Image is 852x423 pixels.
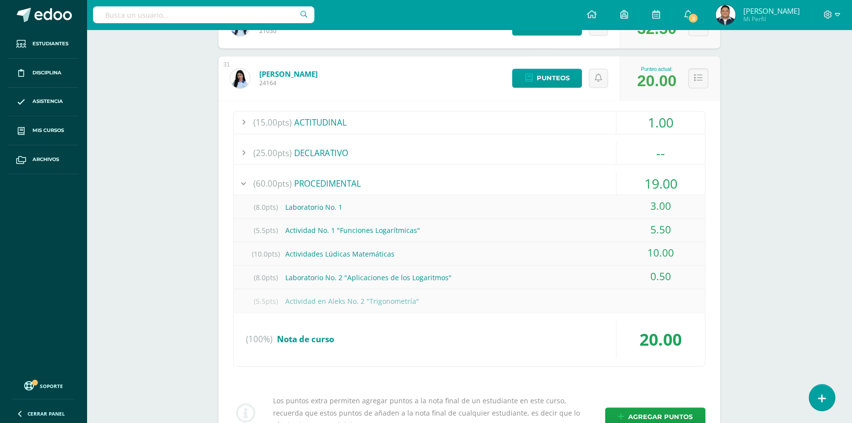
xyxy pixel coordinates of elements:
[234,111,705,133] div: ACTITUDINAL
[536,69,569,87] span: Punteos
[616,111,705,133] div: 1.00
[234,219,705,241] div: Actividad No. 1 "Funciones Logarítmicas"
[12,379,75,392] a: Soporte
[234,243,705,265] div: Actividades Lúdicas Matemáticas
[32,69,61,77] span: Disciplina
[743,6,799,16] span: [PERSON_NAME]
[234,290,705,312] div: Actividad en Aleks No. 2 "Trigonometría"
[8,116,79,145] a: Mis cursos
[93,6,314,23] input: Busca un usuario...
[223,61,230,68] div: 31
[637,66,676,72] div: Punteo actual:
[246,321,273,358] span: (100%)
[234,172,705,195] div: PROCEDIMENTAL
[716,5,735,25] img: a3a9f19ee43bbcd56829fa5bb79a4018.png
[743,15,799,23] span: Mi Perfil
[230,68,250,88] img: fca6a210706874f12fc75eb6b54e1a4e.png
[32,98,63,105] span: Asistencia
[253,172,292,195] span: (60.00pts)
[8,145,79,174] a: Archivos
[259,79,318,87] span: 24164
[512,68,582,88] a: Punteos
[277,333,334,345] span: Nota de curso
[616,219,705,241] div: 5.50
[28,410,65,417] span: Cerrar panel
[234,196,705,218] div: Laboratorio No. 1
[8,59,79,88] a: Disciplina
[253,111,292,133] span: (15.00pts)
[616,265,705,288] div: 0.50
[616,321,705,358] div: 20.00
[616,195,705,217] div: 3.00
[259,69,318,79] a: [PERSON_NAME]
[40,383,63,390] span: Soporte
[246,219,285,241] span: (5.5pts)
[32,40,68,48] span: Estudiantes
[616,142,705,164] div: --
[616,172,705,195] div: 19.00
[234,142,705,164] div: DECLARATIVO
[253,142,292,164] span: (25.00pts)
[8,88,79,117] a: Asistencia
[32,127,64,134] span: Mis cursos
[688,13,699,24] span: 2
[246,243,285,265] span: (10.0pts)
[32,156,59,163] span: Archivos
[246,196,285,218] span: (8.0pts)
[637,72,676,90] div: 20.00
[234,266,705,289] div: Laboratorio No. 2 "Aplicaciones de los Logaritmos"
[246,266,285,289] span: (8.0pts)
[616,242,705,264] div: 10.00
[259,27,377,35] span: 21030
[8,30,79,59] a: Estudiantes
[246,290,285,312] span: (5.5pts)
